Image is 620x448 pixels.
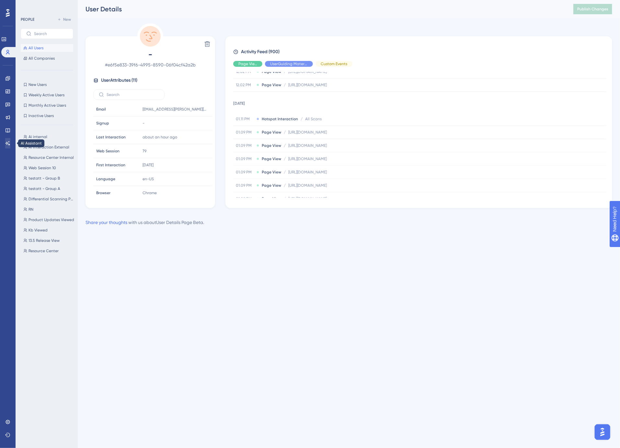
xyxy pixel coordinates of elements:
[288,170,327,175] span: [URL][DOMAIN_NAME]
[593,422,612,442] iframe: UserGuiding AI Assistant Launcher
[236,156,254,161] span: 01.09 PM
[21,143,77,151] button: Ai Interaction External
[236,196,254,201] span: 01.09 PM
[21,133,77,141] button: Ai internal
[284,183,286,188] span: /
[96,121,109,126] span: Signup
[29,176,60,181] span: testatt - Group B
[21,81,73,88] button: New Users
[29,196,75,202] span: Differential Scanning Post
[284,196,286,201] span: /
[86,5,557,14] div: User Details
[29,207,33,212] span: RN
[305,116,322,122] span: All Scans
[55,16,73,23] button: New
[29,155,74,160] span: Resource Center Internal
[21,226,77,234] button: Kb Viewed
[236,116,254,122] span: 01.11 PM
[21,54,73,62] button: All Companies
[270,61,308,66] span: UserGuiding Material
[21,237,77,244] button: 13.5 Release View
[107,92,159,97] input: Search
[21,247,77,255] button: Resource Center
[93,49,207,60] span: -
[143,176,154,182] span: en-US
[262,143,281,148] span: Page View
[29,113,54,118] span: Inactive Users
[21,216,77,224] button: Product Updates Viewed
[236,183,254,188] span: 01.09 PM
[321,61,347,66] span: Custom Events
[262,156,281,161] span: Page View
[29,103,66,108] span: Monthly Active Users
[93,61,207,69] span: # e6f5e833-39f6-4995-8590-06f04cf42a2b
[21,206,77,213] button: RN
[86,220,127,225] a: Share your thoughts
[143,107,207,112] span: [EMAIL_ADDRESS][PERSON_NAME][DOMAIN_NAME]
[577,6,608,12] span: Publish Changes
[284,156,286,161] span: /
[143,135,177,139] time: about an hour ago
[96,107,106,112] span: Email
[284,170,286,175] span: /
[21,185,77,193] button: testatt - Group A
[262,130,281,135] span: Page View
[101,77,137,84] span: User Attributes ( 11 )
[21,44,73,52] button: All Users
[29,186,60,191] span: testatt - Group A
[236,170,254,175] span: 01.09 PM
[29,228,48,233] span: Kb Viewed
[29,238,60,243] span: 13.5 Release View
[21,195,77,203] button: Differential Scanning Post
[86,218,204,226] div: with us about User Details Page Beta .
[301,116,303,122] span: /
[288,82,327,88] span: [URL][DOMAIN_NAME]
[143,148,146,154] span: 79
[573,4,612,14] button: Publish Changes
[241,48,280,56] span: Activity Feed (900)
[29,45,43,51] span: All Users
[262,196,281,201] span: Page View
[284,82,286,88] span: /
[288,196,327,201] span: [URL][DOMAIN_NAME]
[29,82,47,87] span: New Users
[143,163,154,167] time: [DATE]
[262,116,298,122] span: Hotspot Interaction
[143,121,144,126] span: -
[96,162,125,168] span: First Interaction
[96,148,120,154] span: Web Session
[262,170,281,175] span: Page View
[29,145,69,150] span: Ai Interaction External
[233,92,606,112] td: [DATE]
[21,17,34,22] div: PEOPLE
[236,130,254,135] span: 01.09 PM
[284,143,286,148] span: /
[29,165,56,171] span: Web Session 10
[34,31,68,36] input: Search
[21,112,73,120] button: Inactive Users
[143,190,157,195] span: Chrome
[15,2,40,9] span: Need Help?
[21,91,73,99] button: Weekly Active Users
[262,82,281,88] span: Page View
[236,82,254,88] span: 12.02 PM
[29,134,47,139] span: Ai internal
[262,183,281,188] span: Page View
[284,130,286,135] span: /
[29,92,64,98] span: Weekly Active Users
[29,217,74,222] span: Product Updates Viewed
[288,156,327,161] span: [URL][DOMAIN_NAME]
[288,183,327,188] span: [URL][DOMAIN_NAME]
[63,17,71,22] span: New
[96,176,115,182] span: Language
[21,101,73,109] button: Monthly Active Users
[238,61,257,66] span: Page View
[288,130,327,135] span: [URL][DOMAIN_NAME]
[236,143,254,148] span: 01.09 PM
[288,143,327,148] span: [URL][DOMAIN_NAME]
[21,174,77,182] button: testatt - Group B
[96,135,126,140] span: Last Interaction
[21,154,77,161] button: Resource Center Internal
